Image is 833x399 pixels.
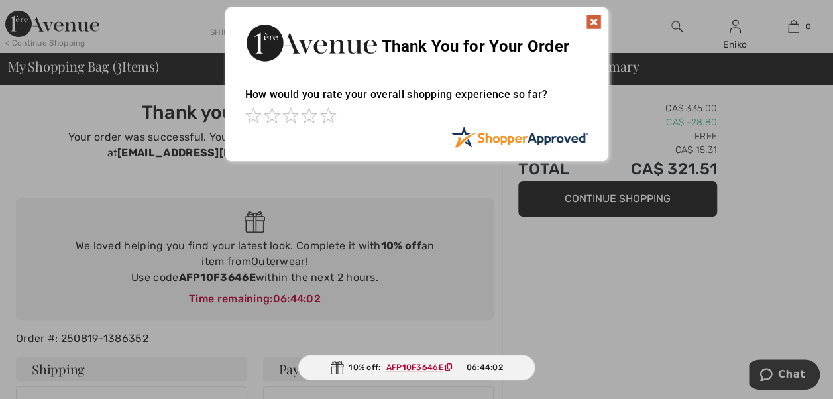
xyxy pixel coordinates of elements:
[586,14,602,30] img: x
[382,37,569,56] span: Thank You for Your Order
[466,361,502,373] span: 06:44:02
[330,361,343,374] img: Gift.svg
[29,9,56,21] span: Chat
[245,75,588,126] div: How would you rate your overall shopping experience so far?
[386,363,443,372] ins: AFP10F3646E
[245,21,378,65] img: Thank You for Your Order
[298,355,535,380] div: 10% off:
